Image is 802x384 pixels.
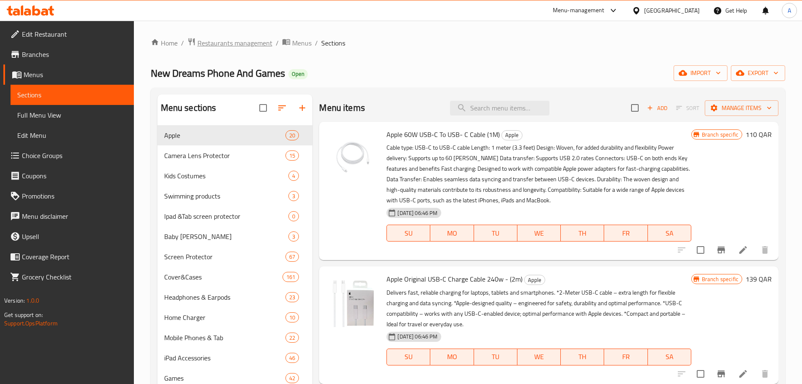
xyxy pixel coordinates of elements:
[3,145,134,166] a: Choice Groups
[698,131,742,139] span: Branch specific
[157,328,313,348] div: Mobile Phones & Tab22
[11,125,134,145] a: Edit Menu
[746,129,772,140] h6: 110 QAR
[292,38,312,48] span: Menus
[386,128,499,141] span: Apple 60W USB‑C To USB- C Cable (1M)
[524,275,545,285] div: Apple
[692,241,709,259] span: Select to update
[561,225,604,242] button: TH
[674,65,727,81] button: import
[644,102,671,115] button: Add
[288,211,299,221] div: items
[711,240,731,260] button: Branch-specific-item
[430,349,474,365] button: MO
[157,287,313,307] div: Headphones & Earpods23
[564,351,601,363] span: TH
[286,152,298,160] span: 15
[755,240,775,260] button: delete
[17,110,127,120] span: Full Menu View
[651,227,688,239] span: SA
[164,171,289,181] div: Kids Costumes
[22,29,127,39] span: Edit Restaurant
[164,150,286,161] span: Camera Lens Protector
[564,227,601,239] span: TH
[286,314,298,322] span: 10
[292,98,312,118] button: Add section
[502,130,522,140] span: Apple
[3,186,134,206] a: Promotions
[254,99,272,117] span: Select all sections
[501,130,522,140] div: Apple
[22,171,127,181] span: Coupons
[164,211,289,221] div: Ipad &Tab screen protector
[286,253,298,261] span: 67
[151,38,178,48] a: Home
[285,292,299,302] div: items
[11,85,134,105] a: Sections
[477,227,514,239] span: TU
[692,365,709,383] span: Select to update
[604,349,647,365] button: FR
[22,191,127,201] span: Promotions
[272,98,292,118] span: Sort sections
[289,233,298,241] span: 3
[157,166,313,186] div: Kids Costumes4
[386,225,430,242] button: SU
[3,226,134,247] a: Upsell
[286,354,298,362] span: 46
[288,171,299,181] div: items
[22,150,127,161] span: Choice Groups
[283,273,298,281] span: 161
[3,64,134,85] a: Menus
[197,38,272,48] span: Restaurants management
[24,70,127,80] span: Menus
[738,369,748,379] a: Edit menu item
[282,38,312,48] a: Menus
[289,192,298,200] span: 3
[288,191,299,201] div: items
[746,273,772,285] h6: 139 QAR
[157,348,313,368] div: iPad Accessories46
[517,349,561,365] button: WE
[450,101,549,115] input: search
[285,373,299,383] div: items
[164,353,286,363] span: iPad Accessories
[3,166,134,186] a: Coupons
[157,145,313,166] div: Camera Lens Protector15
[286,293,298,301] span: 23
[285,252,299,262] div: items
[626,99,644,117] span: Select section
[3,24,134,44] a: Edit Restaurant
[517,225,561,242] button: WE
[4,318,58,329] a: Support.OpsPlatform
[164,252,286,262] div: Screen Protector
[390,227,427,239] span: SU
[26,295,39,306] span: 1.0.0
[286,334,298,342] span: 22
[181,38,184,48] li: /
[17,90,127,100] span: Sections
[285,333,299,343] div: items
[474,349,517,365] button: TU
[3,267,134,287] a: Grocery Checklist
[164,191,289,201] span: Swimming products
[157,267,313,287] div: Cover&Cases161
[607,227,644,239] span: FR
[164,373,286,383] span: Games
[521,227,557,239] span: WE
[430,225,474,242] button: MO
[644,102,671,115] span: Add item
[164,333,286,343] span: Mobile Phones & Tab
[285,130,299,140] div: items
[22,49,127,59] span: Branches
[288,231,299,242] div: items
[22,211,127,221] span: Menu disclaimer
[11,105,134,125] a: Full Menu View
[285,353,299,363] div: items
[288,69,308,79] div: Open
[648,349,691,365] button: SA
[326,129,380,183] img: Apple 60W USB‑C To USB- C Cable (1M)
[390,351,427,363] span: SU
[711,103,772,113] span: Manage items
